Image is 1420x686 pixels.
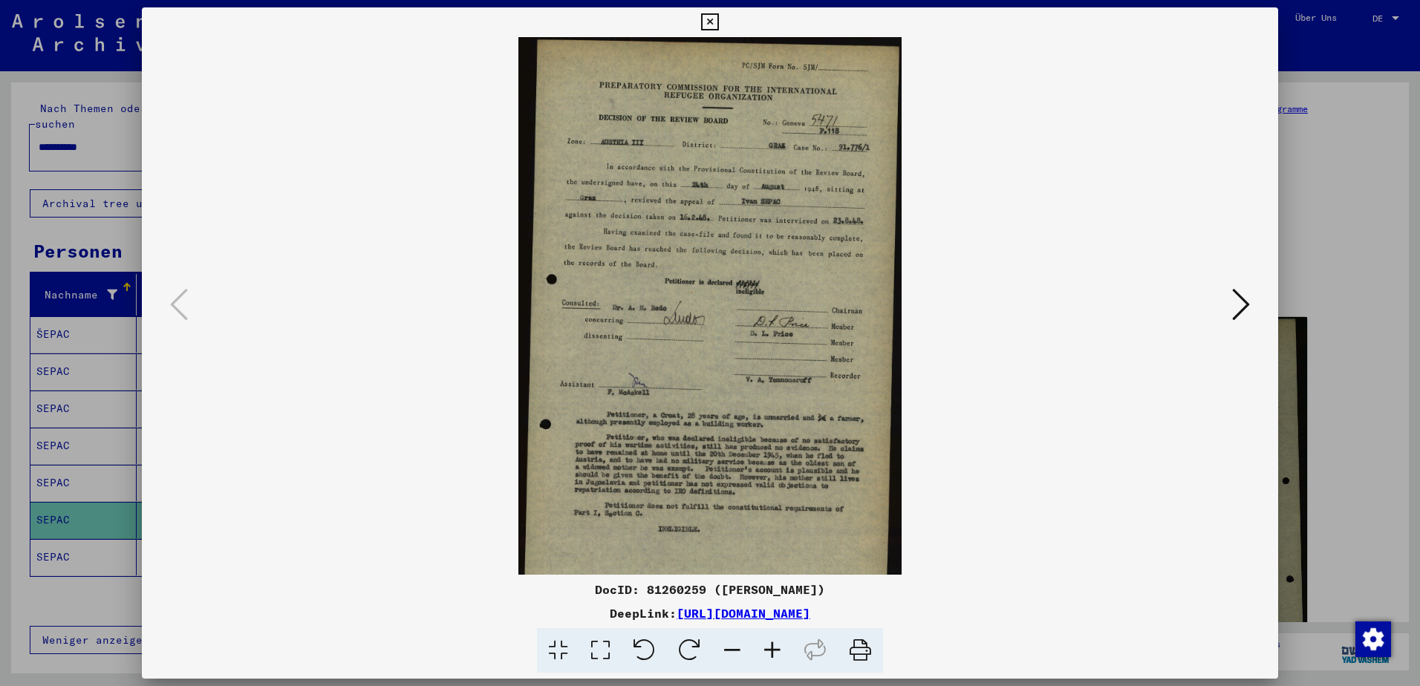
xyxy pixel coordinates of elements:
[518,37,902,649] img: 001.jpg
[142,581,1278,598] div: DocID: 81260259 ([PERSON_NAME])
[1355,621,1390,656] div: Zustimmung ändern
[1355,621,1391,657] img: Zustimmung ändern
[142,604,1278,622] div: DeepLink:
[677,606,810,621] a: [URL][DOMAIN_NAME]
